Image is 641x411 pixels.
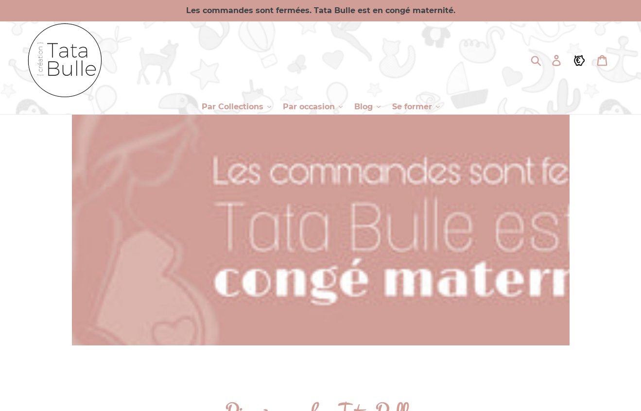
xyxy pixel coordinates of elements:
img: Tata Bulle [27,21,104,100]
a: € [569,48,591,72]
div: slideshow [72,115,570,345]
button: Blog [349,100,385,114]
button: Par occasion [278,100,347,114]
span: Par Collections [202,102,263,112]
button: Se former [387,100,445,114]
span: Par occasion [283,102,335,112]
tspan: € [576,56,580,65]
span: Blog [354,102,373,112]
button: Par Collections [197,100,276,114]
span: Se former [392,102,432,112]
